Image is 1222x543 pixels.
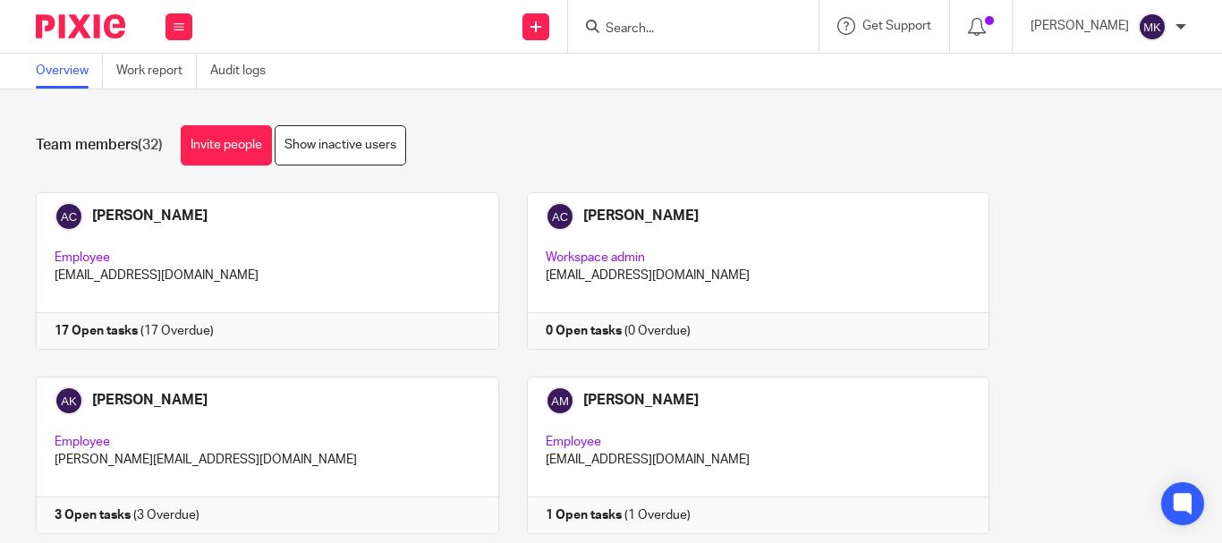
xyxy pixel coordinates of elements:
a: Work report [116,54,197,89]
img: Pixie [36,14,125,38]
p: [PERSON_NAME] [1031,17,1129,35]
span: Get Support [862,20,931,32]
a: Audit logs [210,54,279,89]
input: Search [604,21,765,38]
a: Show inactive users [275,125,406,165]
h1: Team members [36,136,163,155]
span: (32) [138,138,163,152]
a: Overview [36,54,103,89]
a: Invite people [181,125,272,165]
img: svg%3E [1138,13,1167,41]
